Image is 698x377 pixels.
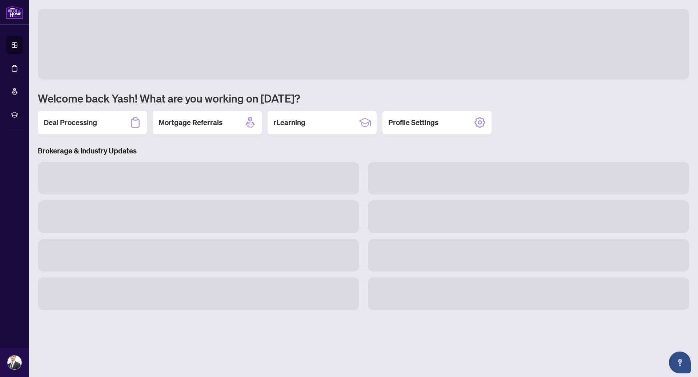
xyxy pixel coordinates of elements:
[8,356,21,369] img: Profile Icon
[388,117,438,128] h2: Profile Settings
[6,5,23,19] img: logo
[44,117,97,128] h2: Deal Processing
[38,91,689,105] h1: Welcome back Yash! What are you working on [DATE]?
[38,146,689,156] h3: Brokerage & Industry Updates
[273,117,305,128] h2: rLearning
[669,352,691,373] button: Open asap
[159,117,222,128] h2: Mortgage Referrals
